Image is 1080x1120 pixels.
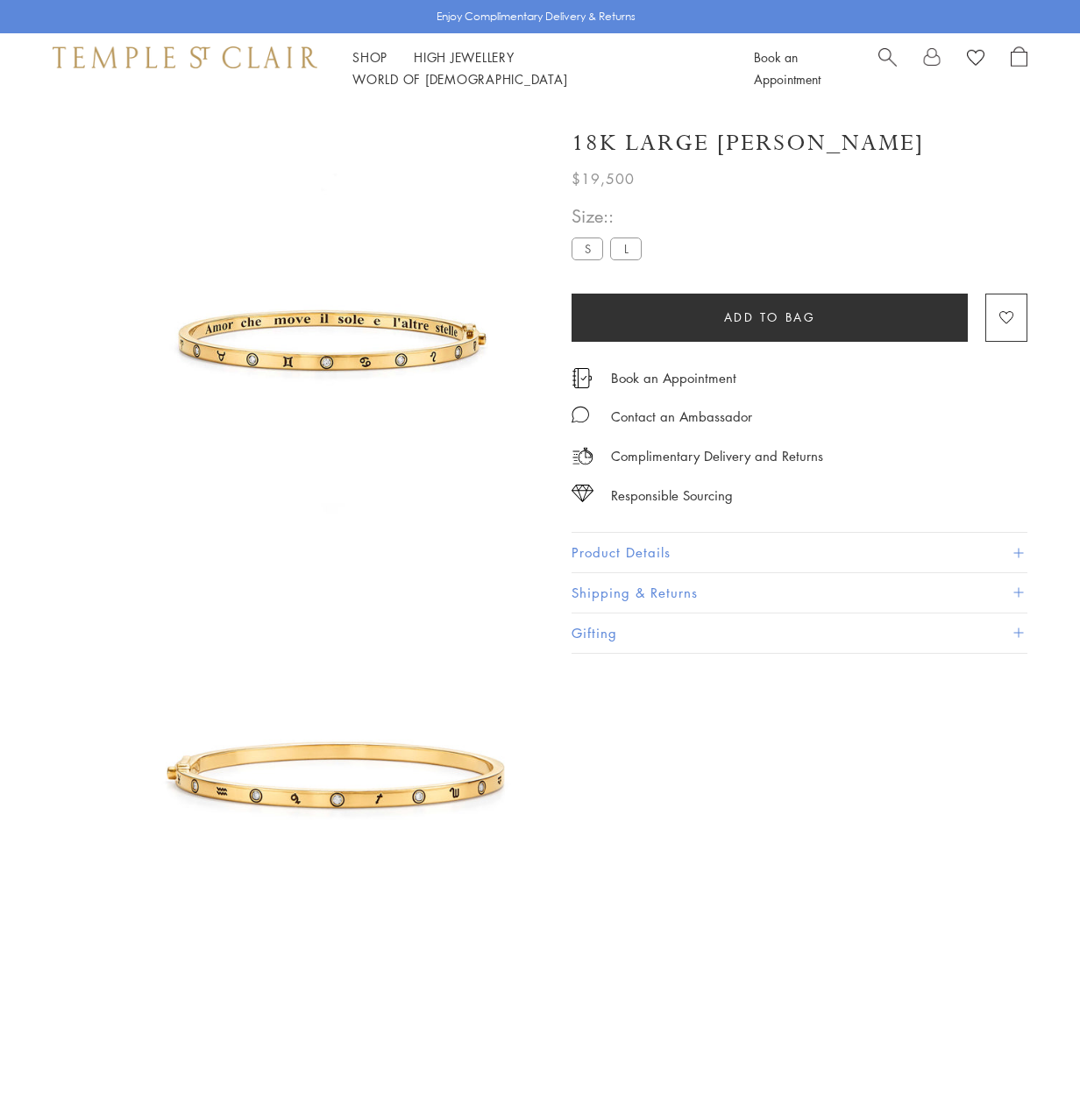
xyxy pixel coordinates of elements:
[114,103,545,535] img: B71825-ASTRIDSM
[610,237,642,259] label: L
[352,46,714,90] nav: Main navigation
[572,613,1027,653] button: Gifting
[572,237,603,259] label: S
[572,368,593,388] img: icon_appointment.svg
[572,167,635,190] span: $19,500
[572,533,1027,572] button: Product Details
[611,406,752,428] div: Contact an Ambassador
[967,46,984,73] a: View Wishlist
[611,485,733,507] div: Responsible Sourcing
[572,485,593,502] img: icon_sourcing.svg
[572,202,649,230] span: Size::
[572,445,593,467] img: icon_delivery.svg
[114,561,545,992] img: B71825-ASTRIDSM
[352,48,387,66] a: ShopShop
[572,573,1027,613] button: Shipping & Returns
[572,128,924,159] h1: 18K Large [PERSON_NAME]
[724,308,816,327] span: Add to bag
[352,70,567,88] a: World of [DEMOGRAPHIC_DATA]World of [DEMOGRAPHIC_DATA]
[754,48,821,88] a: Book an Appointment
[611,368,736,387] a: Book an Appointment
[572,294,968,342] button: Add to bag
[611,445,823,467] p: Complimentary Delivery and Returns
[878,46,897,90] a: Search
[1011,46,1027,90] a: Open Shopping Bag
[437,8,636,25] p: Enjoy Complimentary Delivery & Returns
[572,406,589,423] img: MessageIcon-01_2.svg
[53,46,317,67] img: Temple St. Clair
[414,48,515,66] a: High JewelleryHigh Jewellery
